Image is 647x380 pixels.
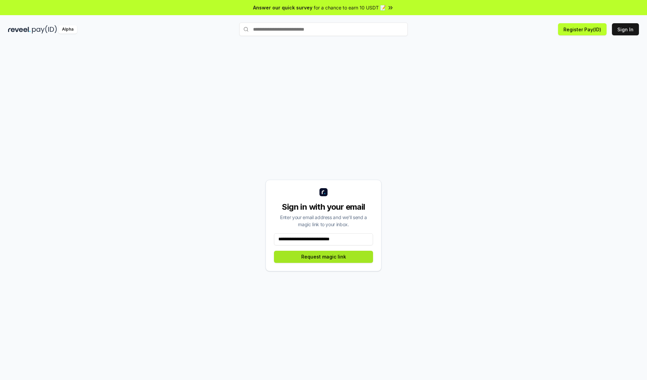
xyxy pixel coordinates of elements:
div: Sign in with your email [274,202,373,212]
button: Request magic link [274,251,373,263]
img: logo_small [319,188,328,196]
span: Answer our quick survey [253,4,312,11]
button: Register Pay(ID) [558,23,607,35]
button: Sign In [612,23,639,35]
div: Enter your email address and we’ll send a magic link to your inbox. [274,214,373,228]
img: pay_id [32,25,57,34]
div: Alpha [58,25,77,34]
img: reveel_dark [8,25,31,34]
span: for a chance to earn 10 USDT 📝 [314,4,386,11]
